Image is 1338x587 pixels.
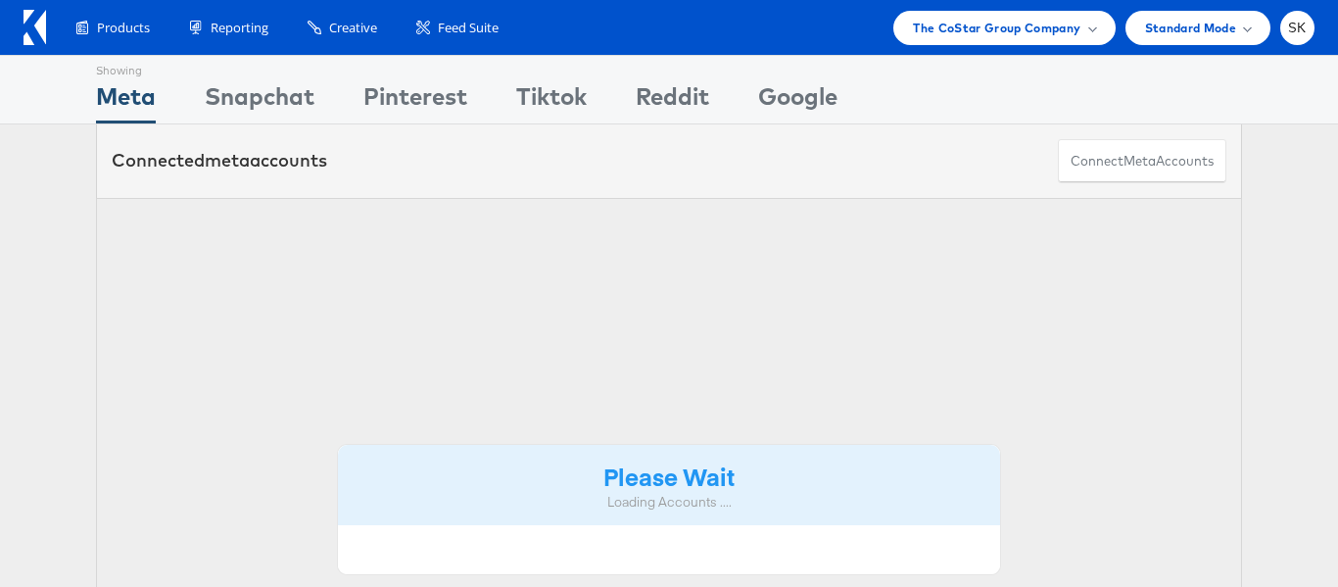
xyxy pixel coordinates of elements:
[1288,22,1307,34] span: SK
[758,79,837,123] div: Google
[1123,152,1156,171] span: meta
[1145,18,1236,38] span: Standard Mode
[97,19,150,37] span: Products
[205,149,250,171] span: meta
[112,148,327,173] div: Connected accounts
[205,79,314,123] div: Snapchat
[96,56,156,79] div: Showing
[1058,139,1226,183] button: ConnectmetaAccounts
[438,19,499,37] span: Feed Suite
[913,18,1080,38] span: The CoStar Group Company
[516,79,587,123] div: Tiktok
[329,19,377,37] span: Creative
[636,79,709,123] div: Reddit
[603,460,735,492] strong: Please Wait
[211,19,268,37] span: Reporting
[363,79,467,123] div: Pinterest
[96,79,156,123] div: Meta
[353,493,985,512] div: Loading Accounts ....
